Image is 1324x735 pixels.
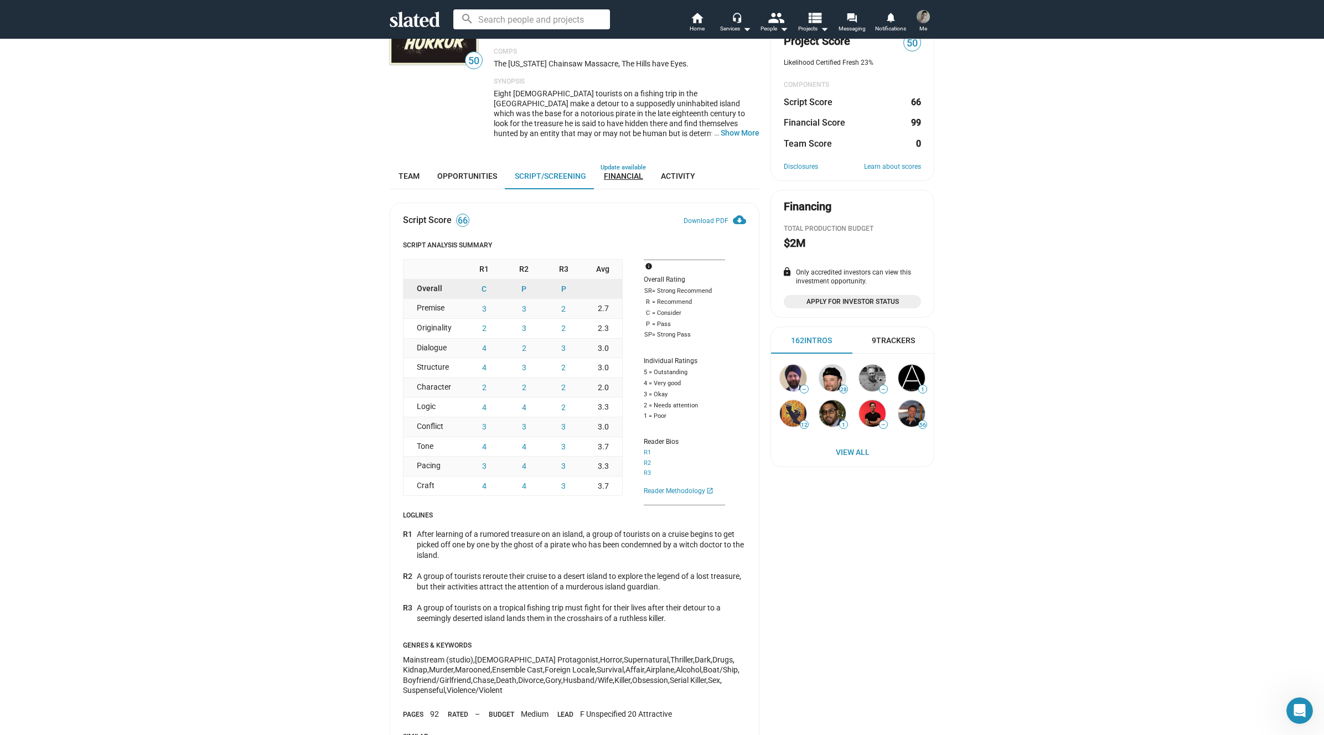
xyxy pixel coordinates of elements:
[403,655,475,664] span: Mainstream (studio) ,
[583,319,622,338] div: 2.3
[464,378,504,397] button: 2
[690,22,705,35] span: Home
[544,260,583,279] div: R3
[716,11,755,35] button: Services
[784,236,805,251] h2: $2M
[818,22,831,35] mat-icon: arrow_drop_down
[544,457,583,476] button: 3
[800,386,808,392] span: —
[403,665,429,674] span: Kidnap ,
[720,22,751,35] div: Services
[614,676,632,685] span: Killer ,
[644,449,651,457] button: R1
[784,117,845,128] dt: Financial Score
[428,163,506,189] a: Opportunities
[583,457,622,476] div: 3.3
[583,260,622,279] div: Avg
[632,676,670,685] span: Obsession ,
[473,676,496,685] span: Chase ,
[403,676,473,685] span: Boyfriend/Girlfriend ,
[404,339,464,358] div: Dialogue
[544,339,583,358] button: 3
[794,11,832,35] button: Projects
[721,128,759,138] button: …Show More
[782,442,923,462] span: View All
[800,422,808,428] span: 12
[784,163,818,172] a: Disclosures
[506,163,595,189] a: Script/Screening
[544,437,583,457] button: 3
[430,709,439,733] div: 92
[859,365,886,391] img: Bob Frank
[644,287,652,296] span: SR
[544,358,583,377] button: 2
[464,358,504,377] button: 4
[670,655,695,664] span: Thriller ,
[644,412,725,421] div: 1 = Poor
[885,12,896,22] mat-icon: notifications
[404,299,464,318] div: Premise
[644,320,652,329] span: P
[784,81,921,90] div: COMPONENTS
[403,571,417,592] div: R2
[840,422,847,428] span: 1
[494,89,745,148] span: Eight [DEMOGRAPHIC_DATA] tourists on a fishing trip in the [GEOGRAPHIC_DATA] make a detour to a s...
[515,172,586,180] span: Script/Screening
[1286,697,1313,724] iframe: Intercom live chat
[448,711,475,724] div: Rated
[504,417,544,437] button: 3
[597,665,625,674] span: Survival ,
[784,138,832,149] dt: Team Score
[644,331,652,339] span: SP
[790,296,914,307] span: Apply for Investor Status
[917,10,930,23] img: Ryan Hammaker
[464,457,504,476] button: 3
[644,486,725,496] a: Reader Methodology
[437,172,497,180] span: Opportunities
[798,22,829,35] span: Projects
[791,335,832,346] div: 162 Intros
[464,339,504,358] button: 4
[583,397,622,417] div: 3.3
[784,199,831,214] div: Financing
[544,378,583,397] button: 2
[806,9,823,25] mat-icon: view_list
[644,276,725,284] div: Overall Rating
[453,9,610,29] input: Search people and projects
[872,335,915,346] div: 9 Trackers
[839,22,866,35] span: Messaging
[404,457,464,476] div: Pacing
[504,477,544,496] button: 4
[464,279,504,299] button: C
[644,459,651,468] button: R2
[504,260,544,279] div: R2
[544,319,583,338] button: 2
[919,422,927,428] span: 56
[544,477,583,496] button: 3
[504,339,544,358] button: 2
[403,686,447,695] span: Suspenseful ,
[732,12,742,22] mat-icon: headset_mic
[600,655,624,664] span: Horror ,
[644,331,725,339] div: = Strong Pass
[840,386,847,393] span: 28
[494,59,759,69] p: The [US_STATE] Chainsaw Massacre, The Hills have Eyes.
[644,368,725,377] div: 5 = Outstanding
[464,417,504,437] button: 3
[404,358,464,377] div: Structure
[464,319,504,338] button: 2
[708,676,722,685] span: Sex ,
[644,438,725,447] div: Reader Bios
[489,711,521,724] div: Budget
[544,299,583,318] button: 2
[583,339,622,358] div: 3.0
[777,22,790,35] mat-icon: arrow_drop_down
[390,163,428,189] a: Team
[784,96,832,108] dt: Script Score
[583,378,622,397] div: 2.0
[703,665,739,674] span: Boat/Ship ,
[595,163,652,189] a: Financial
[733,213,746,226] mat-icon: cloud_download
[832,11,871,35] a: Messaging
[661,172,695,180] span: Activity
